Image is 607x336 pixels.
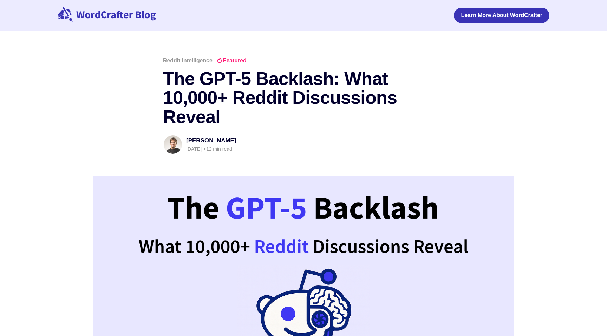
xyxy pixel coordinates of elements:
h1: The GPT-5 Backlash: What 10,000+ Reddit Discussions Reveal [163,69,444,127]
time: [DATE] [186,146,202,152]
span: 12 min read [203,146,232,152]
a: Reddit Intelligence [163,58,213,63]
a: Read more of Federico Pascual [163,135,183,154]
a: Learn More About WordCrafter [454,8,549,23]
span: • [204,146,205,152]
span: Featured [217,58,247,63]
a: [PERSON_NAME] [186,137,236,144]
img: Federico Pascual [164,135,182,154]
